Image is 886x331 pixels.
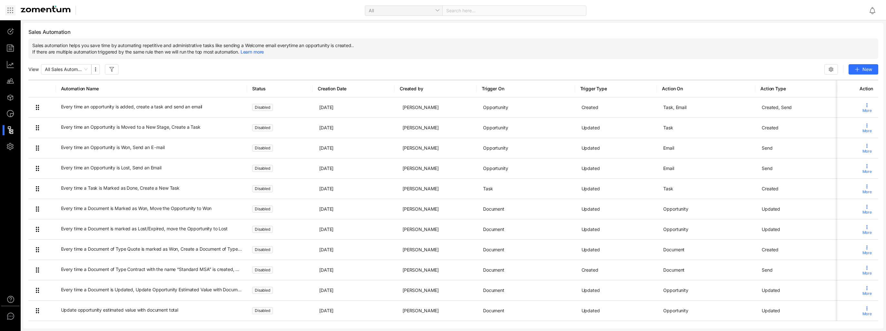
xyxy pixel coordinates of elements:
span: [DATE] [319,165,389,172]
span: Updated [762,287,832,294]
span: Document [483,307,570,314]
th: Action [837,80,878,97]
span: [PERSON_NAME] [402,206,471,212]
span: All [369,6,439,15]
span: Disabled [252,165,273,172]
span: More [862,270,872,276]
span: Document [483,206,570,212]
span: More [862,128,872,134]
span: Opportunity [663,226,750,233]
span: More [862,209,872,215]
a: Every time a Document is marked as Lost/Expired, move the Opportunity to Lost [61,227,242,233]
span: Updated [762,206,832,212]
a: Every time an Opportunity is Lost, Send an Email [61,166,242,172]
span: Opportunity [483,165,570,172]
span: Task, Email [663,104,750,111]
a: Every time a Document of Type Quote is marked as Won, Create a Document of Type Contract [61,248,242,253]
span: Updated [762,307,832,314]
a: Every time an Opportunity is Won, Send an E-mail [61,146,242,152]
th: Trigger Type [575,80,657,97]
span: Updated [762,226,832,233]
span: [DATE] [319,145,389,151]
a: Every time a Document is Updated, Update Opportunity Estimated Value with Document Grand Total [61,288,242,294]
span: [PERSON_NAME] [402,104,471,111]
span: [DATE] [319,226,389,233]
th: Creation Date [313,80,395,97]
span: More [862,189,872,195]
span: More [862,230,872,236]
span: Disabled [252,307,273,314]
a: Every time a Task is Marked as Done, Create a New Task [61,187,242,192]
th: Trigger On [477,80,575,97]
span: More [862,291,872,296]
span: Updated [582,287,652,294]
span: Task [483,186,570,192]
span: Every time an opportunity is added, create a task and send an email [61,104,242,110]
th: Action On [657,80,755,97]
span: [PERSON_NAME] [402,287,471,294]
span: Disabled [252,124,273,131]
span: New [862,66,872,73]
a: Update opportunity estimated value with document total [61,309,242,314]
span: [PERSON_NAME] [402,267,471,273]
span: Update opportunity estimated value with document total [61,307,242,313]
span: Disabled [252,185,273,192]
th: Action Type [755,80,837,97]
span: Disabled [252,266,273,274]
span: Document [483,267,570,273]
span: Created [762,186,832,192]
span: Document [663,267,750,273]
span: [DATE] [319,186,389,192]
span: Disabled [252,226,273,233]
span: [PERSON_NAME] [402,246,471,253]
span: Document [483,226,570,233]
span: Updated [582,186,652,192]
span: Task [663,125,750,131]
th: Automation Name [56,80,247,97]
span: Opportunity [483,104,570,111]
span: Disabled [252,145,273,152]
span: Every time a Document is Marked as Won, Move the Opportunity to Won [61,205,242,212]
span: Disabled [252,206,273,213]
span: [DATE] [319,206,389,212]
span: Updated [582,145,652,151]
span: [DATE] [319,287,389,294]
span: Disabled [252,246,273,253]
span: More [862,108,872,114]
span: Every time an Opportunity is Lost, Send an Email [61,165,242,171]
span: Updated [582,226,652,233]
span: [DATE] [319,246,389,253]
span: Send [762,165,832,172]
a: Every time a Document is Marked as Won, Move the Opportunity to Won [61,207,242,213]
span: Every time a Document is Updated, Update Opportunity Estimated Value with Document Grand Total [61,286,242,293]
img: Zomentum Logo [21,6,70,12]
span: Email [663,165,750,172]
span: Created [762,246,832,253]
span: Every time a Document of Type Contract with the name “Standard MSA” is created, Send the Document... [61,266,242,273]
span: [PERSON_NAME] [402,145,471,151]
span: Opportunity [483,125,570,131]
span: Document [483,287,570,294]
span: Opportunity [663,307,750,314]
span: [DATE] [319,104,389,111]
span: More [862,311,872,317]
th: Status [247,80,313,97]
span: [DATE] [319,307,389,314]
th: Created by [395,80,477,97]
span: Every time an Opportunity is Won, Send an E-mail [61,144,242,151]
span: Send [762,145,832,151]
span: Updated [582,307,652,314]
span: Created, Send [762,104,832,111]
span: Task [663,186,750,192]
span: Sales Automation [28,28,878,36]
span: Opportunity [663,287,750,294]
a: Every time a Document of Type Contract with the name “Standard MSA” is created, Send the Document... [61,268,242,274]
span: Opportunity [663,206,750,212]
span: Disabled [252,104,273,111]
span: [PERSON_NAME] [402,226,471,233]
span: [PERSON_NAME] [402,307,471,314]
span: [PERSON_NAME] [402,125,471,131]
div: Notifications [869,3,881,18]
span: Document [663,246,750,253]
span: Document [483,246,570,253]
